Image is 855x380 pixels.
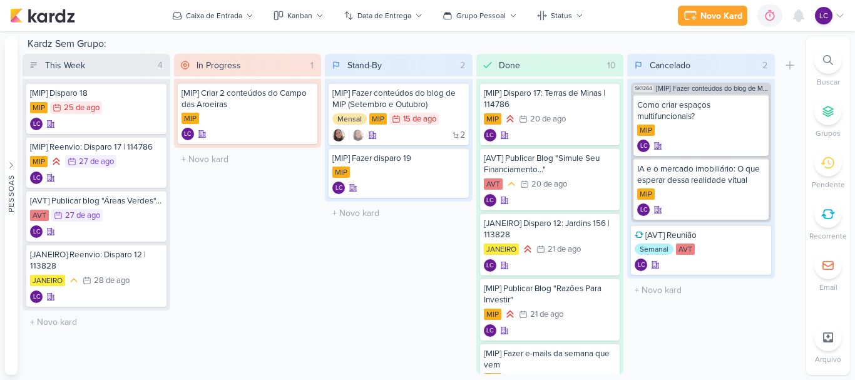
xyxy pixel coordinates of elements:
li: Ctrl + F [806,46,850,88]
div: Laís Costa [484,129,496,141]
div: Laís Costa [30,290,43,303]
div: Laís Costa [332,182,345,194]
div: 2 [757,59,772,72]
div: 21 de ago [548,245,581,254]
div: 1 [305,59,319,72]
div: Criador(a): Laís Costa [30,172,43,184]
div: MIP [182,113,199,124]
div: MIP [30,102,48,113]
div: Laís Costa [182,128,194,140]
div: AVT [676,244,695,255]
p: LC [33,229,40,235]
p: Pendente [812,179,845,190]
div: [MIP] Publicar Blog "Razões Para Investir" [484,283,617,306]
div: 25 de ago [64,104,100,112]
div: Criador(a): Laís Costa [637,203,650,216]
div: Laís Costa [484,194,496,207]
div: Prioridade Média [68,274,80,287]
input: + Novo kard [177,150,319,168]
div: Criador(a): Laís Costa [332,182,345,194]
div: Laís Costa [30,172,43,184]
div: Prioridade Alta [504,308,516,321]
input: + Novo kard [25,313,168,331]
div: Criador(a): Laís Costa [30,225,43,238]
p: LC [486,263,493,269]
div: 2 [455,59,470,72]
div: Laís Costa [637,140,650,152]
div: Prioridade Alta [50,155,63,168]
div: Criador(a): Laís Costa [637,140,650,152]
span: [MIP] Fazer conteúdos do blog de MIP (Setembro e Outubro) [656,85,769,92]
div: Laís Costa [30,225,43,238]
div: [AVT] Publicar blog "Áreas Verdes"... [30,195,163,207]
p: Arquivo [815,354,841,365]
div: IA e o mercado imobiliário: O que esperar dessa realidade vitual [637,163,765,186]
div: [MIP] Fazer conteúdos do blog de MIP (Setembro e Outubro) [332,88,465,110]
p: LC [640,143,647,150]
div: AVT [30,210,49,221]
div: [MIP] Disparo 18 [30,88,163,99]
div: Laís Costa [635,259,647,271]
div: Prioridade Alta [504,113,516,125]
div: [MIP] Disparo 17: Terras de Minas | 114786 [484,88,617,110]
div: [MIP] Fazer e-mails da semana que vem [484,348,617,371]
div: Laís Costa [484,259,496,272]
div: Novo Kard [700,9,742,23]
div: Criador(a): Laís Costa [30,118,43,130]
div: Semanal [635,244,673,255]
div: Criador(a): Sharlene Khoury [332,129,345,141]
p: Email [819,282,837,293]
div: [JANEIRO] Reenvio: Disparo 12 | 113828 [30,249,163,272]
div: Criador(a): Laís Costa [182,128,194,140]
div: 4 [153,59,168,72]
div: MIP [637,125,655,136]
p: LC [638,262,645,269]
button: Pessoas [5,36,18,375]
div: MIP [369,113,387,125]
div: Criador(a): Laís Costa [635,259,647,271]
div: Mensal [332,113,367,125]
div: [AVT] Reunião [635,230,767,241]
div: [MIP] Fazer disparo 19 [332,153,465,164]
div: 15 de ago [403,115,436,123]
span: SK1264 [633,85,653,92]
div: AVT [484,178,503,190]
p: LC [486,198,493,204]
p: LC [33,121,40,128]
img: Sharlene Khoury [352,129,364,141]
div: Laís Costa [30,118,43,130]
div: Laís Costa [815,7,832,24]
div: Criador(a): Laís Costa [484,324,496,337]
p: LC [184,131,191,138]
p: Buscar [817,76,840,88]
div: Colaboradores: Sharlene Khoury [349,129,364,141]
p: LC [486,133,493,139]
input: + Novo kard [630,281,772,299]
button: Novo Kard [678,6,747,26]
div: MIP [484,113,501,125]
div: 28 de ago [94,277,130,285]
div: 21 de ago [530,311,563,319]
p: LC [486,328,493,334]
div: Kardz Sem Grupo: [23,36,801,54]
div: Criador(a): Laís Costa [484,129,496,141]
img: Sharlene Khoury [332,129,345,141]
div: Como criar espaços multifuncionais? [637,100,765,122]
p: Grupos [816,128,841,139]
div: [AVT] Publicar Blog "Simule Seu Financiamento..." [484,153,617,175]
div: Criador(a): Laís Costa [484,259,496,272]
div: MIP [332,167,350,178]
div: Criador(a): Laís Costa [30,290,43,303]
div: Prioridade Média [505,178,518,190]
div: Laís Costa [484,324,496,337]
div: [MIP] Criar 2 conteúdos do Campo das Aroeiras [182,88,314,110]
div: [MIP] Reenvio: Disparo 17 | 114786 [30,141,163,153]
div: 20 de ago [531,180,567,188]
div: JANEIRO [30,275,65,286]
div: MIP [30,156,48,167]
p: LC [335,185,342,192]
input: + Novo kard [327,204,470,222]
p: LC [640,207,647,213]
div: 20 de ago [530,115,566,123]
div: Pessoas [6,174,17,212]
